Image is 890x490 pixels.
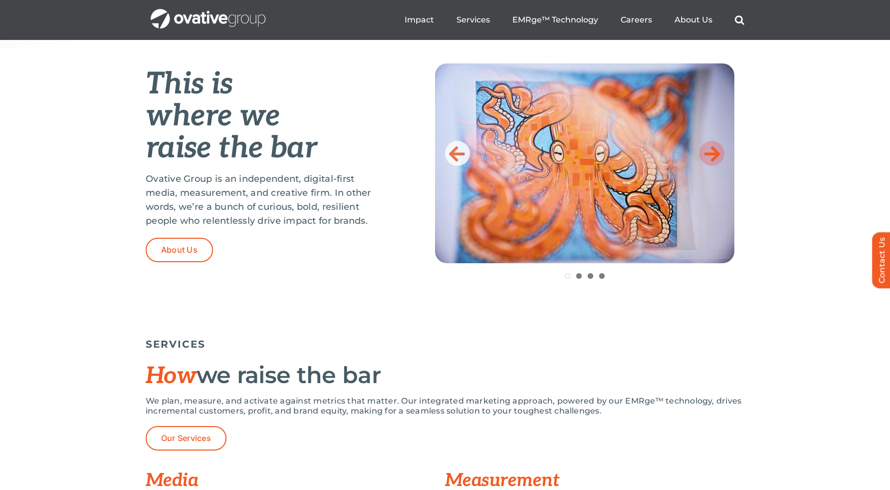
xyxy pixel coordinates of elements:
[146,66,232,102] em: This is
[588,273,593,279] a: 3
[512,15,598,25] a: EMRge™ Technology
[599,273,605,279] a: 4
[146,130,317,166] em: raise the bar
[146,172,385,228] p: Ovative Group is an independent, digital-first media, measurement, and creative firm. In other wo...
[161,434,211,443] span: Our Services
[621,15,652,25] a: Careers
[735,15,744,25] a: Search
[435,63,734,263] img: Home-Raise-the-Bar.jpeg
[405,4,744,36] nav: Menu
[146,98,280,134] em: where we
[565,273,570,279] a: 1
[161,245,198,255] span: About Us
[674,15,712,25] a: About Us
[456,15,490,25] a: Services
[146,362,197,390] span: How
[576,273,582,279] a: 2
[146,338,744,350] h5: SERVICES
[405,15,434,25] a: Impact
[146,238,213,262] a: About Us
[146,426,226,451] a: Our Services
[146,396,744,416] p: We plan, measure, and activate against metrics that matter. Our integrated marketing approach, po...
[146,363,744,389] h2: we raise the bar
[151,8,265,17] a: OG_Full_horizontal_WHT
